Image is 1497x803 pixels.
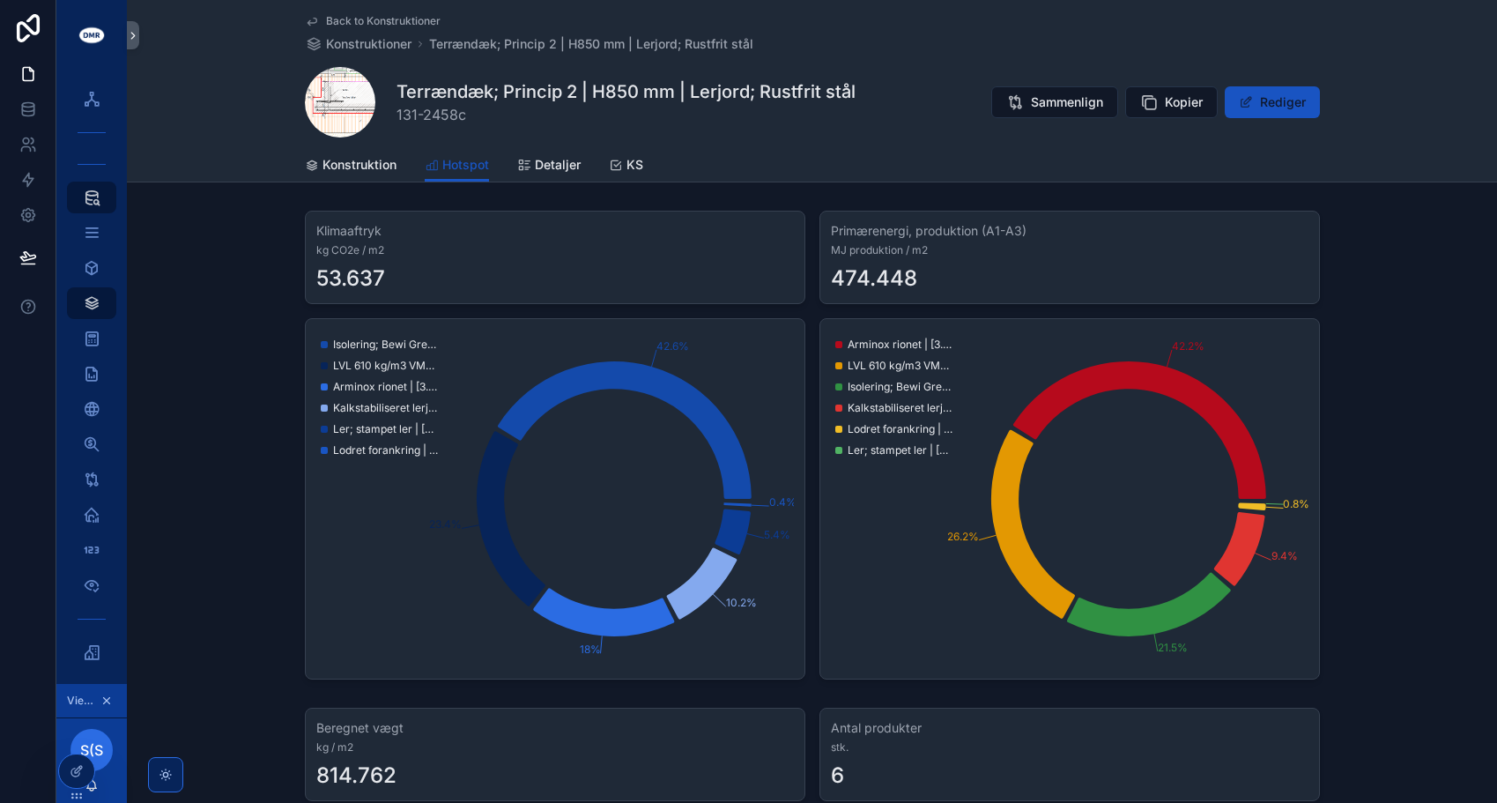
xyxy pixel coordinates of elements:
span: Sammenlign [1031,93,1103,111]
a: Detaljer [517,149,581,184]
h3: Primærenergi, produktion (A1-A3) [831,222,1308,240]
tspan: 42.2% [1171,339,1204,353]
span: Isolering; Bewi Greenline Re80 | [390mm = 0.39 m3/m2] {2917a} [333,338,439,352]
div: 814.762 [316,762,396,790]
div: 53.637 [316,264,385,293]
div: chart [831,330,1308,668]
span: KS [626,156,643,174]
tspan: 0.8% [1283,497,1309,510]
span: Viewing as Storm (Sebicon) [67,694,97,708]
span: 131-2458c [396,104,856,125]
a: KS [609,149,643,184]
span: stk. [831,740,1308,755]
a: Konstruktion [305,149,396,184]
tspan: 18% [579,643,600,656]
a: Hotspot [425,149,489,182]
tspan: 42.6% [656,339,689,353]
span: Lodret forankring | [0.072 kg/m2] {2951a} [848,422,953,436]
span: Konstruktioner [326,35,411,53]
span: Ler; stampet ler | [0.18 m3/m2] {2956a} [848,443,953,457]
button: Rediger [1225,86,1320,118]
span: kg CO2e / m2 [316,243,794,257]
a: Konstruktioner [305,35,411,53]
a: Terrændæk; Princip 2 | H850 mm | Lerjord; Rustfrit stål [429,35,753,53]
button: Sammenlign [991,86,1118,118]
tspan: 23.4% [429,518,462,532]
tspan: 26.2% [947,530,979,543]
h3: Klimaaftryk [316,222,794,240]
span: Kalkstabiliseret lerjord på mobilt værk | [0.22 m3/m2] {2958a} [333,401,439,415]
span: LVL 610 kg/m3 VMG-Lignum | [0.008 m3/m2] {2950a} [333,359,439,373]
span: MJ produktion / m2 [831,243,1308,257]
h1: Terrændæk; Princip 2 | H850 mm | Lerjord; Rustfrit stål [396,79,856,104]
span: Detaljer [535,156,581,174]
span: Isolering; Bewi Greenline Re80 | [390mm = 0.39 m3/m2] {2917a} [848,380,953,394]
tspan: 9.4% [1271,549,1297,562]
div: 6 [831,762,844,790]
span: Back to Konstruktioner [326,14,441,28]
div: chart [316,330,794,668]
span: Ler; stampet ler | [0.18 m3/m2] {2956a} [333,422,439,436]
span: S(S [80,740,103,761]
tspan: 0.4% [768,495,796,509]
span: Arminox rionet | [3.877 kg/m2] {2938a} [333,380,439,394]
span: kg / m2 [316,740,794,755]
span: Arminox rionet | [3.877 kg/m2] {2938a} [848,338,953,352]
span: Lodret forankring | [0.072 kg/m2] {2951a} [333,443,439,457]
div: 474.448 [831,264,917,293]
div: scrollable content [56,71,127,684]
h3: Antal produkter [831,719,1308,737]
span: Kalkstabiliseret lerjord på mobilt værk | [0.22 m3/m2] {2958a} [848,401,953,415]
span: Hotspot [442,156,489,174]
a: Back to Konstruktioner [305,14,441,28]
span: Kopier [1165,93,1203,111]
h3: Beregnet vægt [316,719,794,737]
span: Konstruktion [322,156,396,174]
span: LVL 610 kg/m3 VMG-Lignum | [0.008 m3/m2] {2950a} [848,359,953,373]
button: Kopier [1125,86,1218,118]
tspan: 10.2% [725,596,756,609]
tspan: 21.5% [1157,641,1187,654]
img: App logo [78,21,106,49]
tspan: 5.4% [764,528,790,541]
